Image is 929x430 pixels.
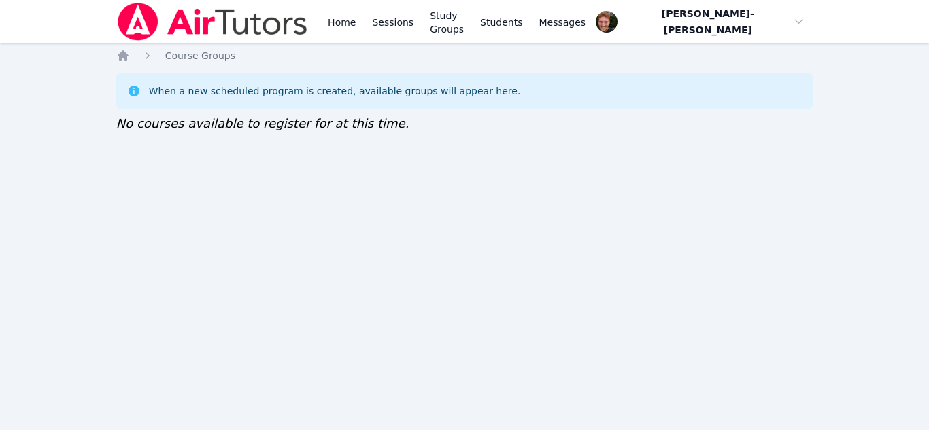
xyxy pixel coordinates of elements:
span: Course Groups [165,50,235,61]
a: Course Groups [165,49,235,62]
nav: Breadcrumb [116,49,813,62]
span: Messages [539,16,586,29]
img: Air Tutors [116,3,309,41]
div: When a new scheduled program is created, available groups will appear here. [149,84,521,98]
span: No courses available to register for at this time. [116,116,409,130]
